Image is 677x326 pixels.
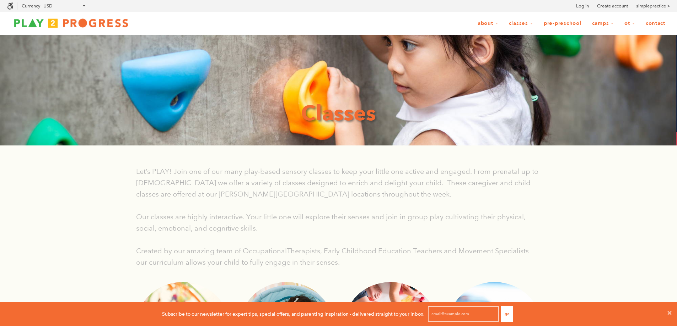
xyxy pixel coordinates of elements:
[22,3,40,9] label: Currency
[162,310,425,318] p: Subscribe to our newsletter for expert tips, special offers, and parenting inspiration - delivere...
[136,211,541,234] p: Our classes are highly interactive. Your little one will explore their senses and join in group p...
[539,17,586,30] a: Pre-Preschool
[576,2,589,10] a: Log in
[136,166,541,200] p: Let’s PLAY! Join one of our many play-based sensory classes to keep your little one active and en...
[473,17,503,30] a: About
[136,245,541,268] p: Created by our amazing team of OccupationalTherapists, Early Childhood Education Teachers and Mov...
[587,17,619,30] a: Camps
[597,2,628,10] a: Create account
[501,306,513,322] button: Go
[504,17,538,30] a: Classes
[7,16,135,30] img: Play2Progress logo
[636,2,670,10] a: simplepractice >
[620,17,640,30] a: OT
[428,306,499,322] input: email@example.com
[641,17,670,30] a: Contact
